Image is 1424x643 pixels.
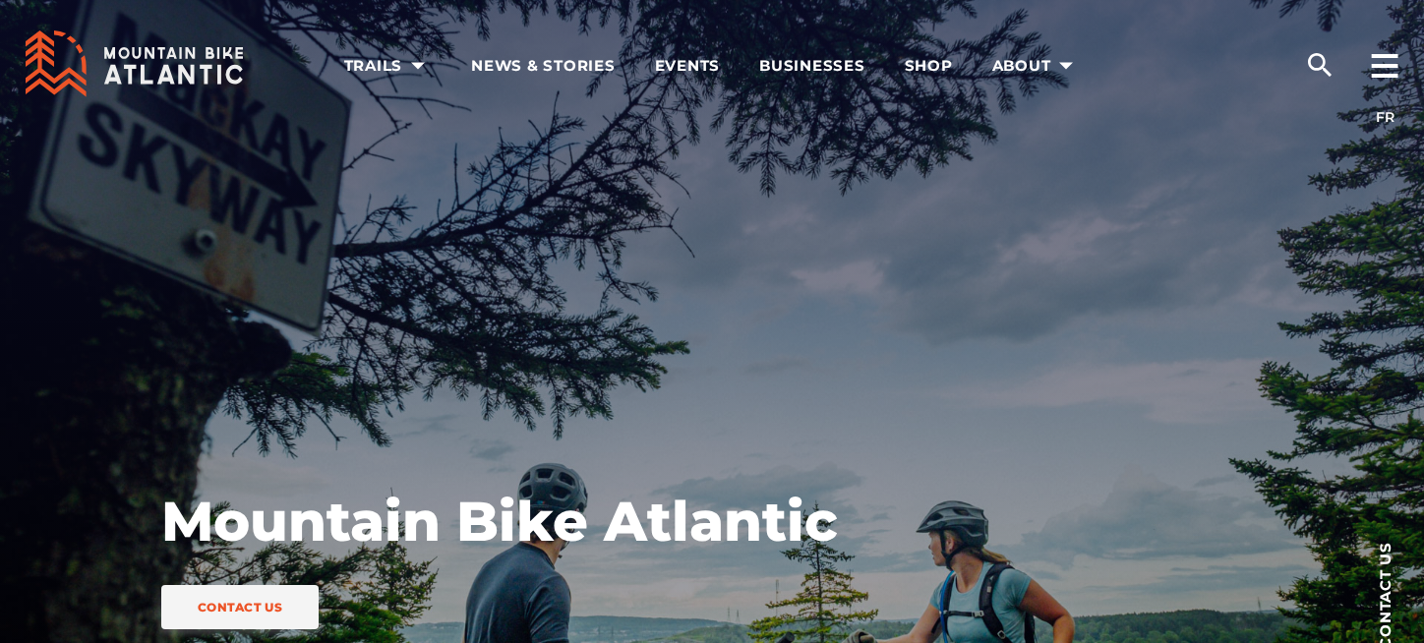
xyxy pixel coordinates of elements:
[759,56,865,76] span: Businesses
[471,56,616,76] span: News & Stories
[161,585,319,629] a: Contact Us
[1376,108,1394,126] a: FR
[905,56,953,76] span: Shop
[1052,52,1080,80] ion-icon: arrow dropdown
[655,56,721,76] span: Events
[344,56,433,76] span: Trails
[1304,49,1335,81] ion-icon: search
[161,487,889,555] h1: Mountain Bike Atlantic
[191,600,289,614] span: Contact Us
[404,52,432,80] ion-icon: arrow dropdown
[992,56,1081,76] span: About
